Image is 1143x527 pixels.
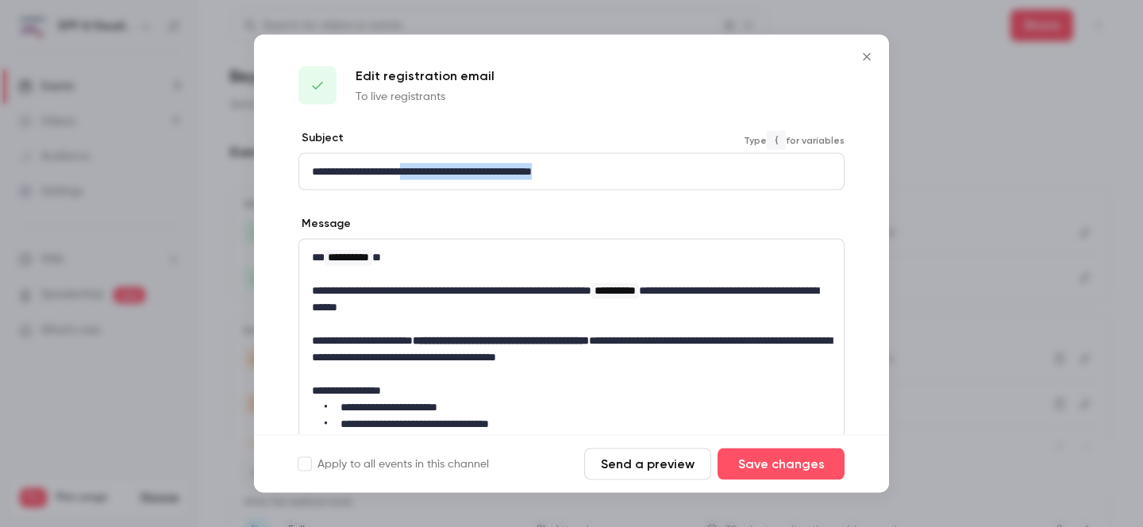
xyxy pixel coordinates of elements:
p: Edit registration email [356,67,495,86]
div: editor [299,154,844,190]
div: editor [299,240,844,509]
label: Subject [298,130,344,146]
button: Close [851,41,883,73]
code: { [767,130,786,149]
button: Send a preview [584,448,711,480]
label: Message [298,216,351,232]
span: Type for variables [744,130,845,149]
label: Apply to all events in this channel [298,456,489,472]
p: To live registrants [356,89,495,105]
button: Save changes [718,448,845,480]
